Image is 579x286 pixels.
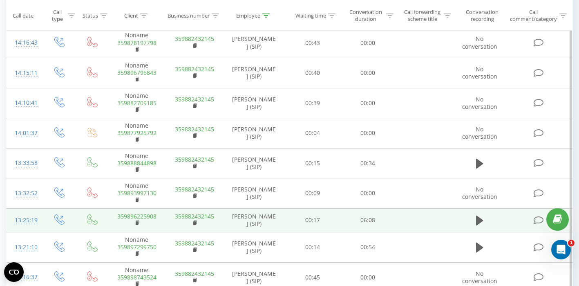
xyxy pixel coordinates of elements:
[15,125,34,141] div: 14:01:37
[340,58,396,88] td: 00:00
[15,212,34,228] div: 13:25:19
[13,12,34,19] div: Call date
[285,148,340,178] td: 00:15
[108,58,165,88] td: Noname
[15,185,34,201] div: 13:32:52
[117,69,156,77] a: 359896796843
[403,9,442,23] div: Call forwarding scheme title
[15,269,34,285] div: 13:16:37
[168,12,210,19] div: Business number
[175,270,214,277] a: 359882432145
[510,9,557,23] div: Call comment/category
[117,189,156,197] a: 359893997130
[223,118,285,149] td: [PERSON_NAME] (SIP)
[83,12,98,19] div: Status
[568,240,575,246] span: 1
[461,9,504,23] div: Conversation recording
[117,159,156,167] a: 359888844898
[117,39,156,47] a: 359878197798
[223,28,285,58] td: [PERSON_NAME] (SIP)
[175,155,214,163] a: 359882432145
[223,208,285,232] td: [PERSON_NAME] (SIP)
[223,88,285,118] td: [PERSON_NAME] (SIP)
[117,243,156,251] a: 359897299750
[340,28,396,58] td: 00:00
[223,178,285,209] td: [PERSON_NAME] (SIP)
[117,129,156,137] a: 359877925792
[15,65,34,81] div: 14:15:11
[462,125,497,140] span: No conversation
[108,88,165,118] td: Noname
[175,239,214,247] a: 359882432145
[462,35,497,50] span: No conversation
[108,178,165,209] td: Noname
[340,232,396,262] td: 00:54
[117,273,156,281] a: 359898743524
[295,12,326,19] div: Waiting time
[15,35,34,51] div: 14:16:43
[108,148,165,178] td: Noname
[551,240,571,259] iframe: Intercom live chat
[285,28,340,58] td: 00:43
[175,35,214,43] a: 359882432145
[340,208,396,232] td: 06:08
[15,95,34,111] div: 14:10:41
[285,58,340,88] td: 00:40
[285,208,340,232] td: 00:17
[15,239,34,255] div: 13:21:10
[108,118,165,149] td: Noname
[117,212,156,220] a: 359896225908
[462,65,497,80] span: No conversation
[15,155,34,171] div: 13:33:58
[108,232,165,262] td: Noname
[285,178,340,209] td: 00:09
[340,148,396,178] td: 00:34
[175,95,214,103] a: 359882432145
[223,232,285,262] td: [PERSON_NAME] (SIP)
[175,125,214,133] a: 359882432145
[4,262,24,282] button: Open CMP widget
[49,9,66,23] div: Call type
[236,12,260,19] div: Employee
[462,185,497,200] span: No conversation
[462,270,497,285] span: No conversation
[223,148,285,178] td: [PERSON_NAME] (SIP)
[340,88,396,118] td: 00:00
[117,99,156,107] a: 359882709185
[340,178,396,209] td: 00:00
[124,12,138,19] div: Client
[175,185,214,193] a: 359882432145
[462,95,497,110] span: No conversation
[175,65,214,73] a: 359882432145
[108,28,165,58] td: Noname
[285,118,340,149] td: 00:04
[285,88,340,118] td: 00:39
[223,58,285,88] td: [PERSON_NAME] (SIP)
[175,212,214,220] a: 359882432145
[348,9,384,23] div: Conversation duration
[340,118,396,149] td: 00:00
[285,232,340,262] td: 00:14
